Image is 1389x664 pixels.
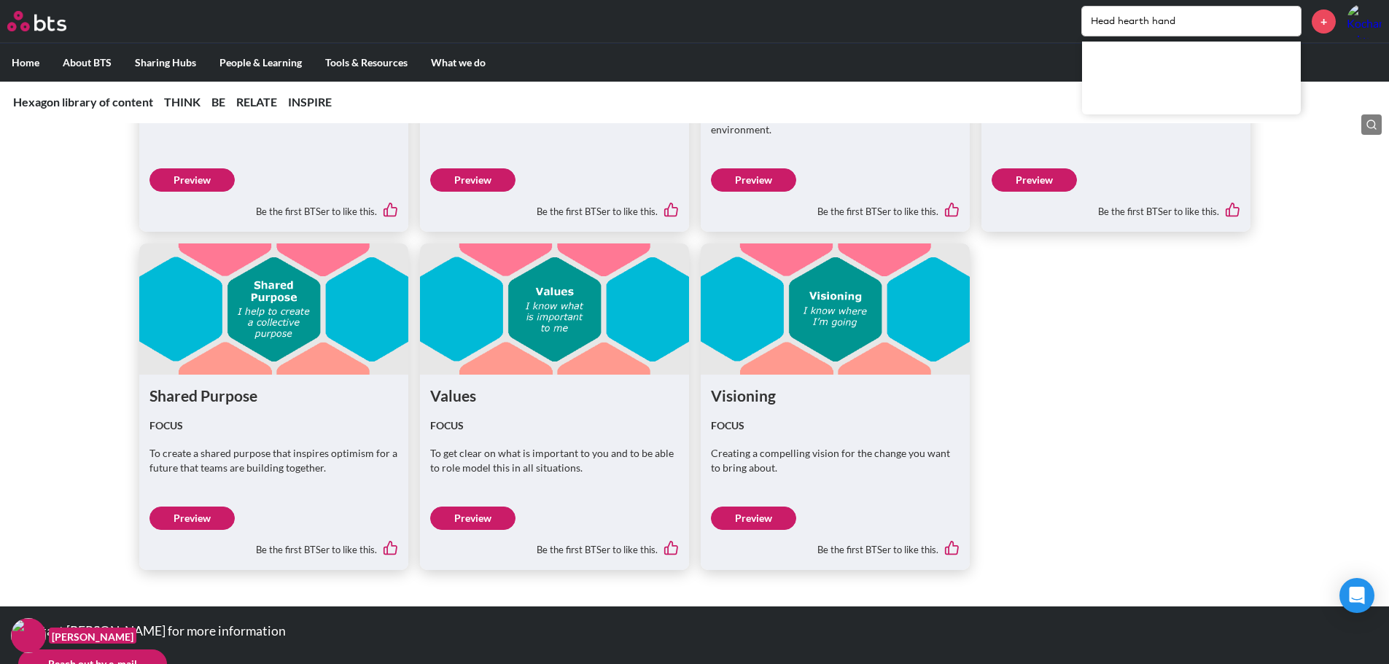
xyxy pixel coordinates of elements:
[149,192,398,222] div: Be the first BTSer to like this.
[314,44,419,82] label: Tools & Resources
[430,530,679,561] div: Be the first BTSer to like this.
[7,11,66,31] img: BTS Logo
[419,44,497,82] label: What we do
[711,419,744,431] strong: FOCUS
[992,192,1240,222] div: Be the first BTSer to like this.
[149,507,235,530] a: Preview
[430,446,679,474] p: To get clear on what is important to you and to be able to role model this in all situations.
[149,446,398,474] p: To create a shared purpose that inspires optimism for a future that teams are building together.
[123,44,208,82] label: Sharing Hubs
[430,419,464,431] strong: FOCUS
[18,625,776,638] p: Contact [PERSON_NAME] for more information
[430,192,679,222] div: Be the first BTSer to like this.
[7,11,93,31] a: Go home
[711,507,796,530] a: Preview
[1312,9,1336,34] a: +
[288,95,332,109] a: INSPIRE
[149,530,398,561] div: Be the first BTSer to like this.
[1347,4,1382,39] img: Kochamol Sriwong
[711,192,960,222] div: Be the first BTSer to like this.
[51,44,123,82] label: About BTS
[711,446,960,474] p: Creating a compelling vision for the change you want to bring about.
[711,168,796,192] a: Preview
[430,385,679,406] h1: Values
[992,168,1077,192] a: Preview
[1347,4,1382,39] a: Profile
[1339,578,1374,613] div: Open Intercom Messenger
[49,628,136,644] figcaption: [PERSON_NAME]
[211,95,225,109] a: BE
[236,95,277,109] a: RELATE
[208,44,314,82] label: People & Learning
[149,385,398,406] h1: Shared Purpose
[149,168,235,192] a: Preview
[711,530,960,561] div: Be the first BTSer to like this.
[11,618,46,653] img: F
[149,419,183,431] strong: FOCUS
[711,385,960,406] h1: Visioning
[430,168,515,192] a: Preview
[13,95,153,109] a: Hexagon library of content
[164,95,201,109] a: THINK
[430,507,515,530] a: Preview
